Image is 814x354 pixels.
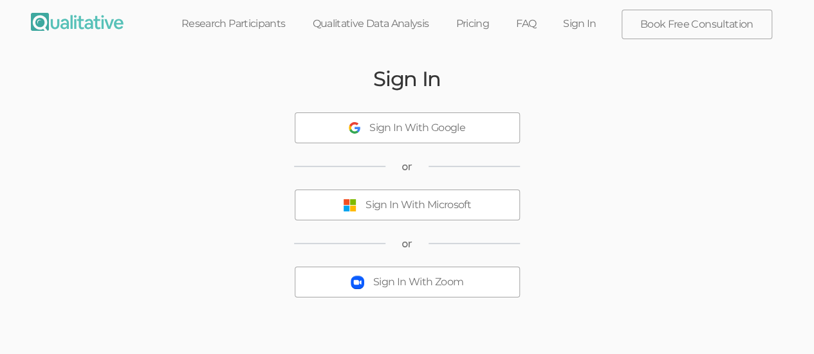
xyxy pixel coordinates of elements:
img: Sign In With Microsoft [343,199,356,212]
div: Sign In With Microsoft [365,198,471,213]
a: FAQ [503,10,550,38]
img: Sign In With Google [349,122,360,134]
button: Sign In With Microsoft [295,190,520,220]
span: or [402,236,412,251]
a: Research Participants [168,10,299,38]
button: Sign In With Zoom [295,267,520,297]
img: Sign In With Zoom [351,276,364,289]
iframe: Chat Widget [750,292,814,354]
div: Sign In With Google [369,121,465,136]
a: Pricing [442,10,503,38]
span: or [402,159,412,174]
img: Qualitative [31,13,124,31]
a: Sign In [550,10,610,38]
a: Book Free Consultation [622,10,772,39]
div: Sign In With Zoom [373,275,463,290]
a: Qualitative Data Analysis [299,10,442,38]
h2: Sign In [373,67,441,90]
button: Sign In With Google [295,112,520,143]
